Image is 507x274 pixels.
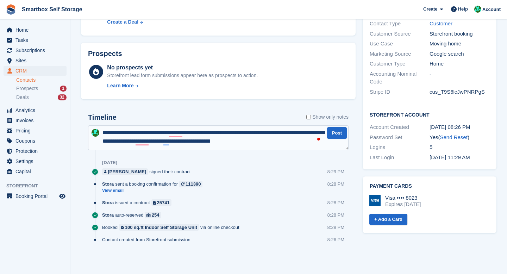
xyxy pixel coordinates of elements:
img: stora-icon-8386f47178a22dfd0bd8f6a31ec36ba5ce8667c1dd55bd0f319d3a0aa187defe.svg [6,4,16,15]
div: 8:28 PM [327,199,344,206]
a: + Add a Card [369,214,407,225]
span: Create [423,6,437,13]
div: Password Set [370,133,430,142]
div: auto-reserved [102,212,165,218]
div: 32 [58,94,67,100]
div: Home [430,60,489,68]
a: Create a Deal [107,18,255,26]
div: Use Case [370,40,430,48]
a: Send Reset [440,134,467,140]
div: Stripe ID [370,88,430,96]
span: Sites [15,56,58,66]
div: signed their contract [102,168,194,175]
div: Logins [370,143,430,151]
textarea: To enrich screen reader interactions, please activate Accessibility in Grammarly extension settings [88,125,349,150]
span: Coupons [15,136,58,146]
span: ( ) [438,134,469,140]
div: [DATE] [102,160,117,166]
div: [PERSON_NAME] [108,168,146,175]
div: Booked via online checkout [102,224,243,231]
span: Help [458,6,468,13]
a: menu [4,116,67,125]
div: Marketing Source [370,50,430,58]
span: Tasks [15,35,58,45]
span: Storefront [6,182,70,189]
a: 100 sq.ft Indoor Self Storage Unit [119,224,199,231]
div: 8:28 PM [327,224,344,231]
span: Prospects [16,85,38,92]
a: menu [4,156,67,166]
button: Post [327,127,347,139]
span: Invoices [15,116,58,125]
div: 25741 [157,199,170,206]
h2: Prospects [88,50,122,58]
a: Learn More [107,82,258,89]
div: Storefront booking [430,30,489,38]
a: menu [4,191,67,201]
span: Protection [15,146,58,156]
div: Learn More [107,82,133,89]
img: Visa Logo [369,195,381,206]
div: Customer Source [370,30,430,38]
a: Preview store [58,192,67,200]
div: 1 [60,86,67,92]
img: Elinor Shepherd [92,129,99,137]
a: Customer [430,20,452,26]
a: 111390 [179,181,202,187]
span: Pricing [15,126,58,136]
input: Show only notes [306,113,311,121]
div: Contact created from Storefront submission [102,236,194,243]
a: menu [4,136,67,146]
div: Account Created [370,123,430,131]
a: Prospects 1 [16,85,67,92]
a: Contacts [16,77,67,83]
div: 8:29 PM [327,168,344,175]
div: 100 sq.ft Indoor Self Storage Unit [125,224,197,231]
a: menu [4,66,67,76]
span: Stora [102,199,114,206]
span: Account [482,6,501,13]
div: 5 [430,143,489,151]
a: [PERSON_NAME] [102,168,148,175]
a: 25741 [151,199,171,206]
span: Stora [102,212,114,218]
a: menu [4,146,67,156]
a: menu [4,35,67,45]
span: CRM [15,66,58,76]
div: Expires [DATE] [385,201,421,207]
h2: Timeline [88,113,117,122]
div: Moving home [430,40,489,48]
div: No prospects yet [107,63,258,72]
div: Google search [430,50,489,58]
a: 254 [145,212,161,218]
span: Settings [15,156,58,166]
div: Yes [430,133,489,142]
div: Accounting Nominal Code [370,70,430,86]
div: Create a Deal [107,18,138,26]
a: menu [4,167,67,176]
div: 8:28 PM [327,181,344,187]
div: Customer Type [370,60,430,68]
h2: Payment cards [370,183,489,189]
a: menu [4,56,67,66]
span: Subscriptions [15,45,58,55]
a: menu [4,45,67,55]
span: Capital [15,167,58,176]
span: Booking Portal [15,191,58,201]
time: 2025-10-04 10:29:29 UTC [430,154,470,160]
a: menu [4,25,67,35]
a: View email [102,188,206,194]
span: Stora [102,181,114,187]
label: Show only notes [306,113,349,121]
div: Last Login [370,154,430,162]
img: Elinor Shepherd [474,6,481,13]
div: 254 [152,212,159,218]
div: Contact Type [370,20,430,28]
div: [DATE] 08:26 PM [430,123,489,131]
div: cus_T9S6lcJwPNRPgS [430,88,489,96]
span: Home [15,25,58,35]
div: - [430,70,489,86]
div: 111390 [186,181,201,187]
div: Storefront lead form submissions appear here as prospects to action. [107,72,258,79]
div: 8:28 PM [327,212,344,218]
